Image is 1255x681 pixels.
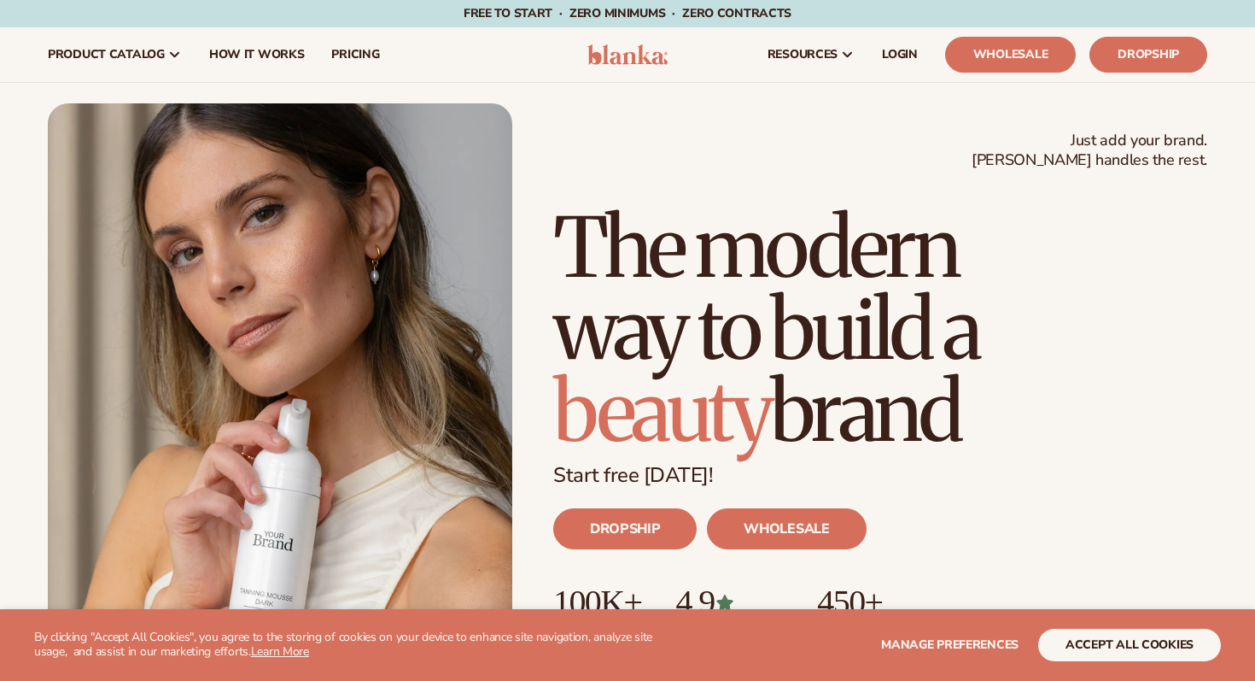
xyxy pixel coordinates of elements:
[464,5,791,21] span: Free to start · ZERO minimums · ZERO contracts
[553,361,770,463] span: beauty
[868,27,931,82] a: LOGIN
[196,27,318,82] a: How It Works
[553,207,1207,453] h1: The modern way to build a brand
[34,631,667,660] p: By clicking "Accept All Cookies", you agree to the storing of cookies on your device to enhance s...
[553,508,697,549] a: DROPSHIP
[209,48,305,62] span: How It Works
[331,48,379,62] span: pricing
[553,463,1207,488] p: Start free [DATE]!
[1038,629,1221,661] button: accept all cookies
[972,131,1207,171] span: Just add your brand. [PERSON_NAME] handles the rest.
[768,48,838,62] span: resources
[881,629,1019,661] button: Manage preferences
[945,37,1076,73] a: Wholesale
[587,44,668,65] img: logo
[553,584,641,621] p: 100K+
[882,48,918,62] span: LOGIN
[707,508,866,549] a: WHOLESALE
[675,584,783,621] p: 4.9
[881,637,1019,653] span: Manage preferences
[754,27,868,82] a: resources
[817,584,946,621] p: 450+
[251,643,309,660] a: Learn More
[318,27,393,82] a: pricing
[34,27,196,82] a: product catalog
[1089,37,1207,73] a: Dropship
[48,48,165,62] span: product catalog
